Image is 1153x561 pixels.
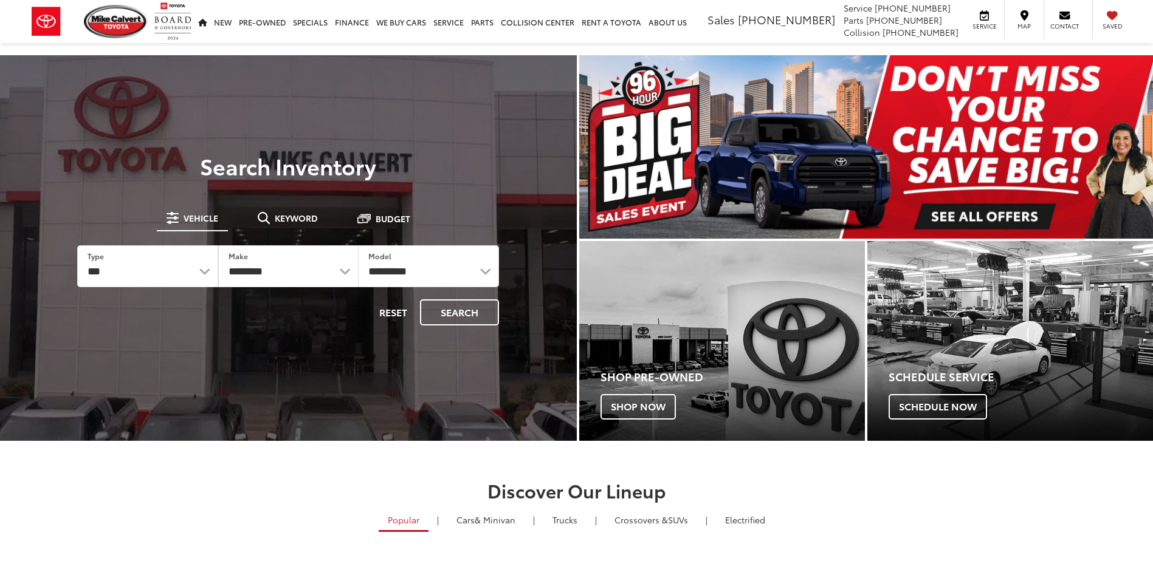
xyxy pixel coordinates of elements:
a: Electrified [716,509,774,530]
span: Shop Now [601,394,676,420]
button: Reset [369,299,418,325]
span: [PHONE_NUMBER] [875,2,951,14]
span: Sales [707,12,735,27]
span: Contact [1050,22,1079,30]
span: Vehicle [184,214,218,222]
div: Toyota [867,241,1153,441]
a: Popular [379,509,429,532]
a: SUVs [605,509,697,530]
span: Saved [1099,22,1126,30]
span: Crossovers & [614,514,668,526]
span: Map [1011,22,1038,30]
span: [PHONE_NUMBER] [738,12,835,27]
li: | [592,514,600,526]
span: [PHONE_NUMBER] [883,26,959,38]
h4: Schedule Service [889,371,1153,383]
div: Toyota [579,241,865,441]
span: Schedule Now [889,394,987,420]
span: Collision [844,26,880,38]
li: | [703,514,711,526]
span: Keyword [275,214,318,222]
h2: Discover Our Lineup [148,480,1005,500]
a: Shop Pre-Owned Shop Now [579,241,865,441]
span: Service [844,2,872,14]
label: Make [229,251,248,261]
label: Type [88,251,104,261]
span: Service [971,22,998,30]
h3: Search Inventory [51,154,526,178]
a: Trucks [543,509,587,530]
a: Cars [447,509,525,530]
h4: Shop Pre-Owned [601,371,865,383]
li: | [530,514,538,526]
label: Model [368,251,391,261]
span: Budget [376,214,410,223]
button: Search [420,299,499,325]
span: [PHONE_NUMBER] [866,14,942,26]
span: & Minivan [475,514,515,526]
li: | [434,514,442,526]
span: Parts [844,14,864,26]
a: Schedule Service Schedule Now [867,241,1153,441]
img: Mike Calvert Toyota [84,5,148,38]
